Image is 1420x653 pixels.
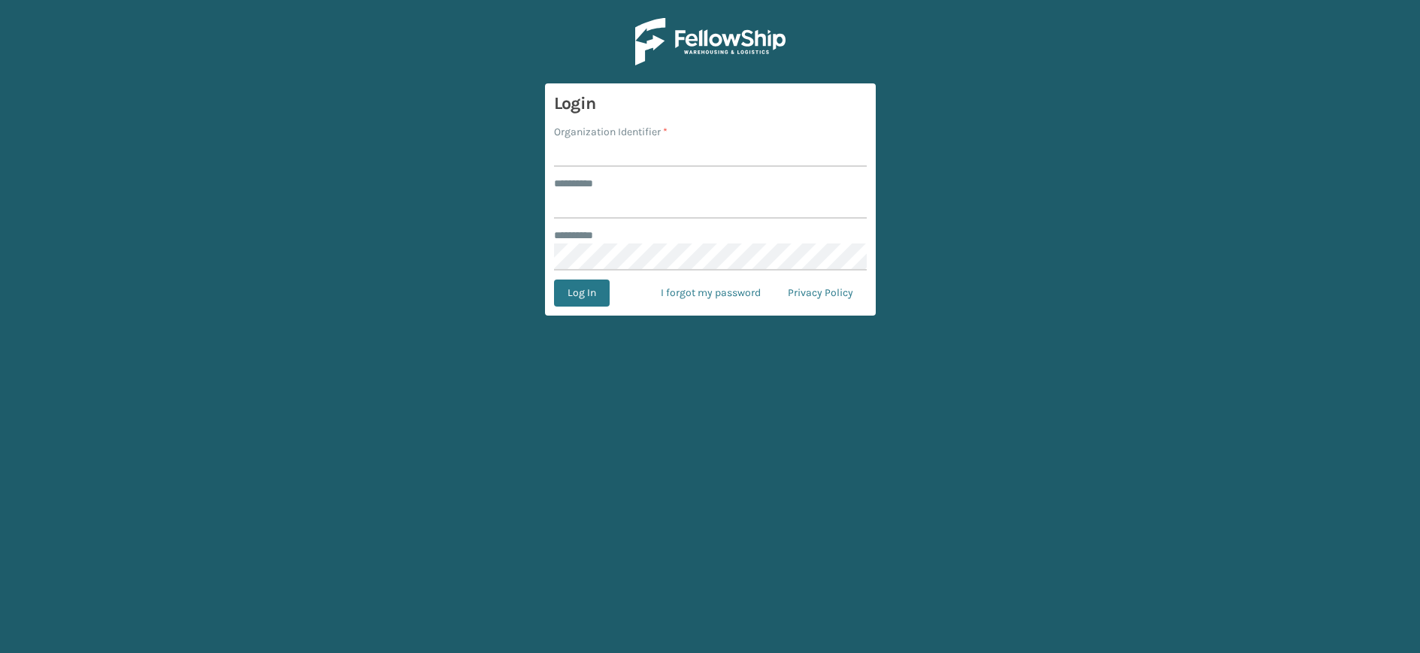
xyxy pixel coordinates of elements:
label: Organization Identifier [554,124,668,140]
a: I forgot my password [647,280,774,307]
a: Privacy Policy [774,280,867,307]
img: Logo [635,18,786,65]
h3: Login [554,92,867,115]
button: Log In [554,280,610,307]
